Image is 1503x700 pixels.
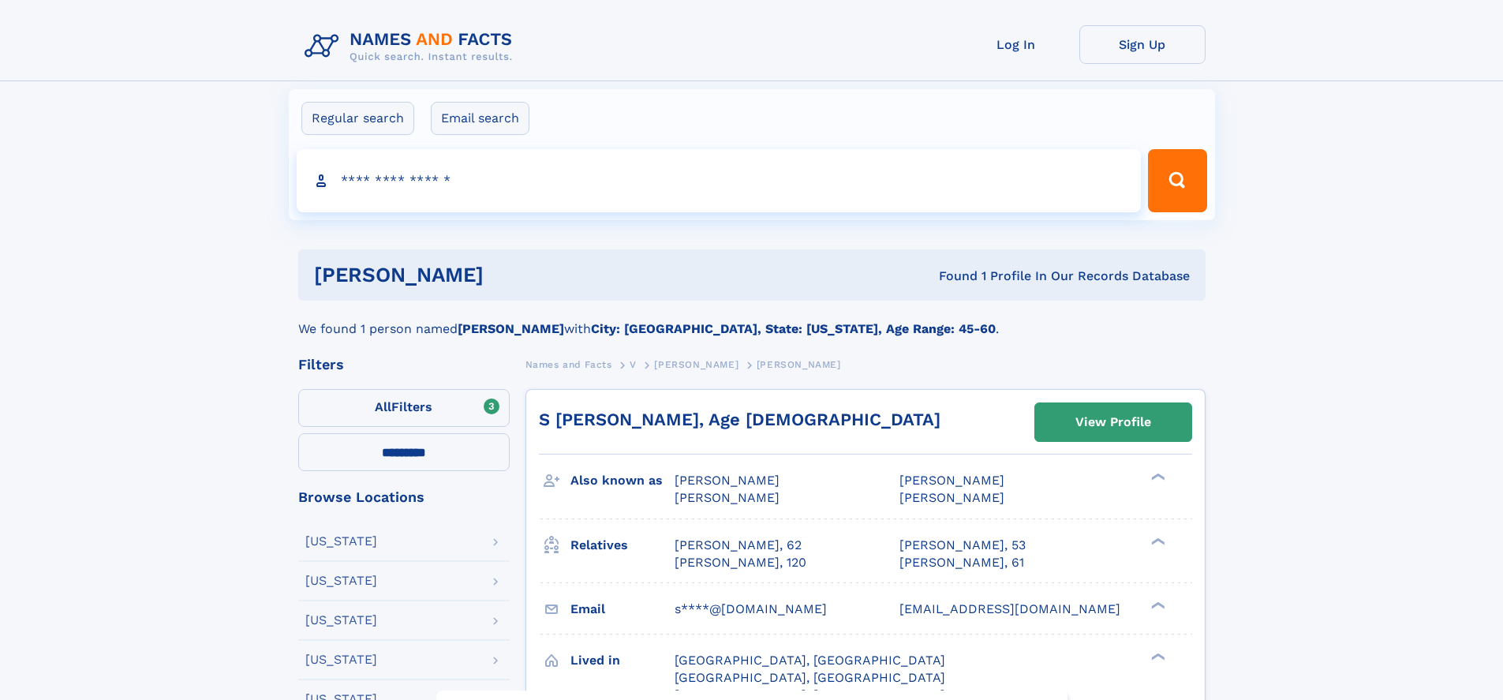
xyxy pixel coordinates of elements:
[1148,149,1206,212] button: Search Button
[654,354,738,374] a: [PERSON_NAME]
[1147,651,1166,661] div: ❯
[298,301,1206,339] div: We found 1 person named with .
[314,265,712,285] h1: [PERSON_NAME]
[375,399,391,414] span: All
[305,614,377,627] div: [US_STATE]
[675,670,945,685] span: [GEOGRAPHIC_DATA], [GEOGRAPHIC_DATA]
[591,321,996,336] b: City: [GEOGRAPHIC_DATA], State: [US_STATE], Age Range: 45-60
[458,321,564,336] b: [PERSON_NAME]
[1147,472,1166,482] div: ❯
[675,554,806,571] a: [PERSON_NAME], 120
[298,357,510,372] div: Filters
[298,490,510,504] div: Browse Locations
[757,359,841,370] span: [PERSON_NAME]
[525,354,612,374] a: Names and Facts
[305,653,377,666] div: [US_STATE]
[899,473,1004,488] span: [PERSON_NAME]
[298,389,510,427] label: Filters
[570,596,675,623] h3: Email
[305,575,377,587] div: [US_STATE]
[675,537,802,554] a: [PERSON_NAME], 62
[1079,25,1206,64] a: Sign Up
[570,647,675,674] h3: Lived in
[675,490,780,505] span: [PERSON_NAME]
[305,535,377,548] div: [US_STATE]
[630,354,637,374] a: V
[953,25,1079,64] a: Log In
[570,467,675,494] h3: Also known as
[301,102,414,135] label: Regular search
[539,410,940,429] a: S [PERSON_NAME], Age [DEMOGRAPHIC_DATA]
[711,268,1190,285] div: Found 1 Profile In Our Records Database
[1075,404,1151,440] div: View Profile
[431,102,529,135] label: Email search
[899,601,1120,616] span: [EMAIL_ADDRESS][DOMAIN_NAME]
[675,473,780,488] span: [PERSON_NAME]
[654,359,738,370] span: [PERSON_NAME]
[899,554,1024,571] a: [PERSON_NAME], 61
[899,537,1026,554] a: [PERSON_NAME], 53
[1147,536,1166,546] div: ❯
[297,149,1142,212] input: search input
[1035,403,1191,441] a: View Profile
[1147,600,1166,610] div: ❯
[298,25,525,68] img: Logo Names and Facts
[675,653,945,668] span: [GEOGRAPHIC_DATA], [GEOGRAPHIC_DATA]
[899,490,1004,505] span: [PERSON_NAME]
[570,532,675,559] h3: Relatives
[630,359,637,370] span: V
